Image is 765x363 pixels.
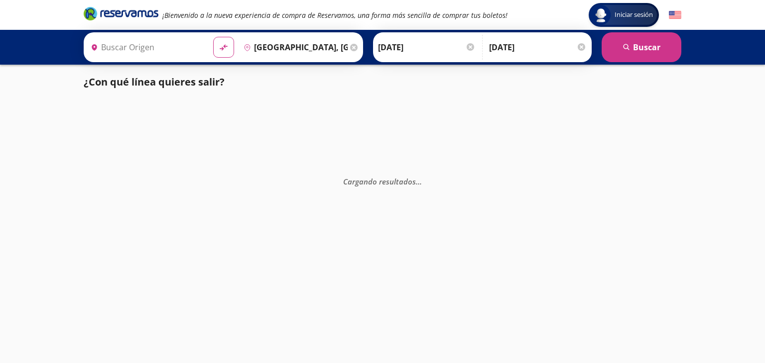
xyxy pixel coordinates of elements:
[489,35,587,60] input: Opcional
[611,10,657,20] span: Iniciar sesión
[84,6,158,24] a: Brand Logo
[416,177,418,186] span: .
[418,177,420,186] span: .
[669,9,681,21] button: English
[240,35,348,60] input: Buscar Destino
[84,6,158,21] i: Brand Logo
[162,10,508,20] em: ¡Bienvenido a la nueva experiencia de compra de Reservamos, una forma más sencilla de comprar tus...
[84,75,225,90] p: ¿Con qué línea quieres salir?
[378,35,476,60] input: Elegir Fecha
[87,35,205,60] input: Buscar Origen
[420,177,422,186] span: .
[343,177,422,186] em: Cargando resultados
[602,32,681,62] button: Buscar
